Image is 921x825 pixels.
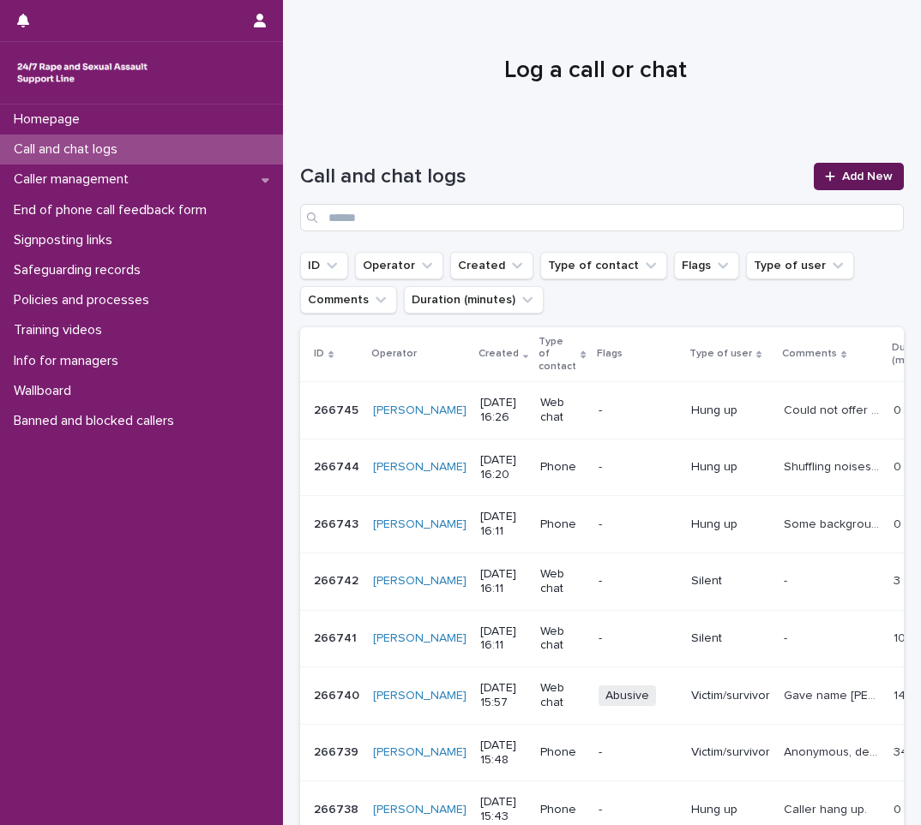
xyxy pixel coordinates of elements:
[784,514,883,532] p: Some background chatter, caller hung up.
[480,738,527,768] p: [DATE] 15:48
[894,628,909,646] p: 10
[7,322,116,338] p: Training videos
[540,517,584,532] p: Phone
[7,262,154,278] p: Safeguarding records
[674,252,739,279] button: Flags
[7,353,132,369] p: Info for managers
[300,286,397,314] button: Comments
[691,631,770,646] p: Silent
[894,400,905,418] p: 0
[691,689,770,703] p: Victim/survivor
[314,457,363,475] p: 266744
[7,111,93,128] p: Homepage
[300,57,891,86] h1: Log a call or chat
[782,344,837,363] p: Comments
[7,413,188,429] p: Banned and blocked callers
[7,171,142,188] p: Caller management
[540,396,584,425] p: Web chat
[314,571,362,589] p: 266742
[480,567,527,596] p: [DATE] 16:11
[300,164,804,189] h1: Call and chat logs
[784,628,791,646] p: -
[540,681,584,710] p: Web chat
[373,631,467,646] a: [PERSON_NAME]
[894,685,909,703] p: 14
[355,252,443,279] button: Operator
[814,163,904,190] a: Add New
[784,571,791,589] p: -
[404,286,544,314] button: Duration (minutes)
[691,517,770,532] p: Hung up
[373,745,467,760] a: [PERSON_NAME]
[691,460,770,475] p: Hung up
[691,404,770,418] p: Hung up
[540,803,584,817] p: Phone
[480,396,527,425] p: [DATE] 16:26
[314,742,362,760] p: 266739
[373,574,467,589] a: [PERSON_NAME]
[480,453,527,482] p: [DATE] 16:20
[691,574,770,589] p: Silent
[689,344,752,363] p: Type of user
[540,745,584,760] p: Phone
[480,510,527,539] p: [DATE] 16:11
[599,517,677,532] p: -
[597,344,623,363] p: Flags
[746,252,854,279] button: Type of user
[314,628,360,646] p: 266741
[450,252,533,279] button: Created
[373,803,467,817] a: [PERSON_NAME]
[373,689,467,703] a: [PERSON_NAME]
[480,795,527,824] p: [DATE] 15:43
[371,344,417,363] p: Operator
[373,517,467,532] a: [PERSON_NAME]
[314,344,324,363] p: ID
[480,625,527,654] p: [DATE] 16:11
[540,252,667,279] button: Type of contact
[599,460,677,475] p: -
[599,745,677,760] p: -
[14,56,151,90] img: rhQMoQhaT3yELyF149Cw
[479,344,519,363] p: Created
[7,141,131,158] p: Call and chat logs
[480,681,527,710] p: [DATE] 15:57
[300,204,904,231] input: Search
[784,685,883,703] p: Gave name Kaylee, said they had been raped. Went for scan yesterday but lost baby. Could not see ...
[599,574,677,589] p: -
[373,404,467,418] a: [PERSON_NAME]
[894,514,905,532] p: 0
[784,457,883,475] p: Shuffling noises, call hung up.
[540,625,584,654] p: Web chat
[784,742,883,760] p: Anonymous, described experiencing sexual violence, explored feelings and operator gave emotional ...
[894,742,912,760] p: 34
[599,685,656,707] span: Abusive
[784,400,883,418] p: Could not offer full 45 minutes, caller ended the chat.
[539,332,576,376] p: Type of contact
[599,404,677,418] p: -
[314,514,362,532] p: 266743
[691,803,770,817] p: Hung up
[894,571,904,589] p: 3
[314,799,362,817] p: 266738
[894,799,905,817] p: 0
[894,457,905,475] p: 0
[7,292,163,308] p: Policies and processes
[300,252,348,279] button: ID
[314,685,363,703] p: 266740
[842,170,893,182] span: Add New
[540,567,584,596] p: Web chat
[7,383,85,399] p: Wallboard
[7,202,220,218] p: End of phone call feedback form
[314,400,362,418] p: 266745
[784,799,870,817] p: Caller hang up.
[599,803,677,817] p: -
[7,232,126,248] p: Signposting links
[373,460,467,475] a: [PERSON_NAME]
[691,745,770,760] p: Victim/survivor
[599,631,677,646] p: -
[540,460,584,475] p: Phone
